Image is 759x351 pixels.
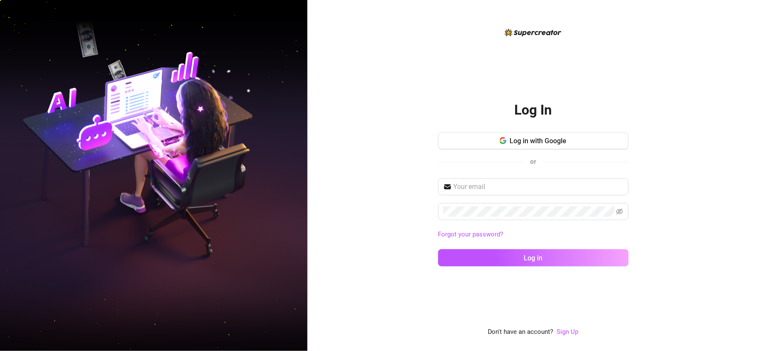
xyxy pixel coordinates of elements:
img: logo-BBDzfeDw.svg [505,29,562,36]
button: Log in with Google [438,132,629,149]
span: eye-invisible [616,208,623,215]
a: Sign Up [557,328,579,336]
a: Forgot your password? [438,230,504,238]
a: Sign Up [557,327,579,337]
a: Forgot your password? [438,230,629,240]
input: Your email [454,182,624,192]
button: Log in [438,249,629,266]
span: or [530,158,536,165]
span: Log in with Google [510,137,567,145]
span: Log in [524,254,543,262]
span: Don't have an account? [488,327,554,337]
h2: Log In [515,101,552,119]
